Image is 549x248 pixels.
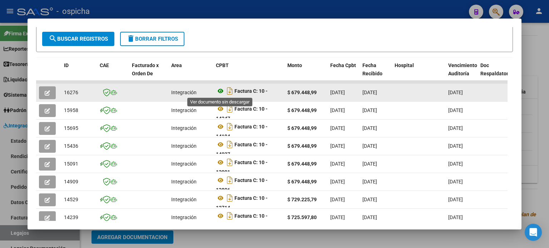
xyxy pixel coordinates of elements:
button: Borrar Filtros [120,32,184,46]
strong: Factura C: 10 - 14347 [216,106,268,121]
span: [DATE] [448,143,463,149]
span: [DATE] [448,125,463,131]
span: [DATE] [448,107,463,113]
span: Doc Respaldatoria [480,62,513,76]
span: Integración [171,161,197,167]
span: Integración [171,125,197,131]
strong: Factura C: 10 - 14194 [216,124,268,139]
i: Descargar documento [225,139,234,150]
span: Fecha Recibido [362,62,382,76]
strong: $ 679.448,99 [287,161,317,167]
span: [DATE] [330,107,345,113]
span: [DATE] [448,214,463,220]
strong: $ 729.225,79 [287,197,317,202]
strong: $ 679.448,99 [287,90,317,95]
i: Descargar documento [225,174,234,186]
strong: Factura C: 10 - 13806 [216,177,268,193]
span: Vencimiento Auditoría [448,62,477,76]
span: Integración [171,107,197,113]
datatable-header-cell: Facturado x Orden De [129,58,168,89]
span: [DATE] [362,107,377,113]
datatable-header-cell: CPBT [213,58,285,89]
datatable-header-cell: Doc Respaldatoria [478,58,520,89]
span: [DATE] [330,143,345,149]
span: Integración [171,179,197,184]
strong: $ 679.448,99 [287,107,317,113]
i: Descargar documento [225,210,234,222]
mat-icon: delete [127,34,135,43]
span: [DATE] [330,179,345,184]
span: Integración [171,90,197,95]
strong: $ 679.448,99 [287,179,317,184]
span: [DATE] [330,161,345,167]
span: [DATE] [362,161,377,167]
strong: Factura C: 10 - 13562 [216,213,268,228]
span: [DATE] [448,179,463,184]
datatable-header-cell: CAE [97,58,129,89]
mat-icon: search [49,34,57,43]
datatable-header-cell: Hospital [392,58,445,89]
span: 14239 [64,214,78,220]
span: [DATE] [362,197,377,202]
span: Integración [171,143,197,149]
span: Hospital [395,62,414,68]
span: [DATE] [448,161,463,167]
span: Fecha Cpbt [330,62,356,68]
span: [DATE] [448,90,463,95]
span: [DATE] [330,125,345,131]
strong: Factura C: 10 - 14485 [216,88,268,103]
i: Descargar documento [225,157,234,168]
span: 15958 [64,107,78,113]
div: Open Intercom Messenger [525,224,542,241]
span: [DATE] [362,179,377,184]
i: Descargar documento [225,192,234,204]
datatable-header-cell: Monto [285,58,327,89]
strong: Factura C: 10 - 14027 [216,142,268,157]
button: Buscar Registros [42,32,114,46]
span: 16276 [64,90,78,95]
span: 14529 [64,197,78,202]
datatable-header-cell: Area [168,58,213,89]
span: [DATE] [362,125,377,131]
span: 14909 [64,179,78,184]
span: 15436 [64,143,78,149]
span: 15695 [64,125,78,131]
span: Monto [287,62,302,68]
span: Integración [171,214,197,220]
strong: $ 725.597,80 [287,214,317,220]
datatable-header-cell: Fecha Cpbt [327,58,360,89]
span: [DATE] [362,90,377,95]
i: Descargar documento [225,121,234,132]
datatable-header-cell: ID [61,58,97,89]
span: Borrar Filtros [127,36,178,42]
strong: Factura C: 10 - 13901 [216,160,268,175]
strong: $ 679.448,99 [287,143,317,149]
datatable-header-cell: Vencimiento Auditoría [445,58,478,89]
span: [DATE] [330,214,345,220]
span: Buscar Registros [49,36,108,42]
span: Area [171,62,182,68]
span: [DATE] [330,90,345,95]
strong: $ 679.448,99 [287,125,317,131]
span: CPBT [216,62,229,68]
strong: Factura C: 10 - 13714 [216,195,268,211]
span: Integración [171,197,197,202]
span: [DATE] [330,197,345,202]
span: Facturado x Orden De [132,62,159,76]
span: 15091 [64,161,78,167]
span: [DATE] [362,143,377,149]
span: [DATE] [448,197,463,202]
datatable-header-cell: Fecha Recibido [360,58,392,89]
i: Descargar documento [225,103,234,115]
span: [DATE] [362,214,377,220]
i: Descargar documento [225,85,234,97]
span: CAE [100,62,109,68]
span: ID [64,62,69,68]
